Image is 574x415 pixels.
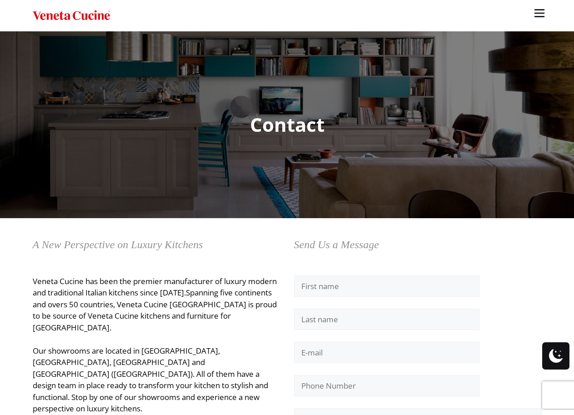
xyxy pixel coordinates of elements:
img: burger-menu-svgrepo-com-30x30.jpg [533,6,546,20]
img: Veneta Cucine USA [33,9,110,22]
input: First name [294,275,479,297]
span: Veneta Cucine has been the premier manufacturer of luxury modern and traditional Italian kitchens... [33,276,277,298]
input: E-mail [294,342,479,364]
span: Our showrooms are located in [GEOGRAPHIC_DATA], [GEOGRAPHIC_DATA], [GEOGRAPHIC_DATA] and [GEOGRAP... [33,345,268,414]
span: Spanning five continents and overs 50 countries, Veneta Cucine [GEOGRAPHIC_DATA] is proud to be s... [33,287,277,333]
span: Send Us a Message [294,239,379,250]
input: Last name [294,309,479,330]
input: Phone Number [294,375,479,397]
span: A New Perspective on Luxury Kitchens [33,239,203,250]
